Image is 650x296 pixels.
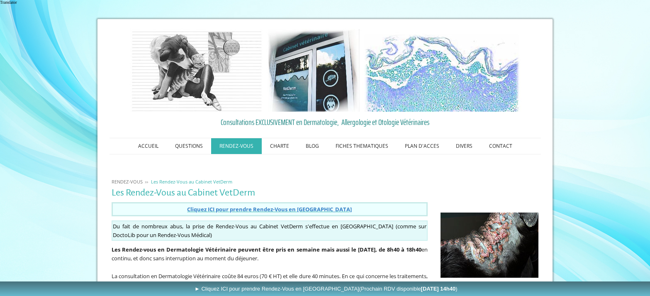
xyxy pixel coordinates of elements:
[113,223,416,230] span: Du fait de nombreux abus, la prise de Rendez-Vous au Cabinet VetDerm s'effectue en [GEOGRAPHIC_DA...
[110,179,145,185] a: RENDEZ-VOUS
[112,246,422,253] strong: Les Rendez-vous en Dermatologie Vétérinaire peuvent être pris en semaine mais aussi le [DATE], de...
[448,138,481,154] a: DIVERS
[195,286,458,292] span: ► Cliquez ICI pour prendre Rendez-Vous en [GEOGRAPHIC_DATA]
[149,179,234,185] a: Les Rendez-Vous au Cabinet VetDerm
[421,286,456,292] b: [DATE] 14h40
[297,138,327,154] a: BLOG
[211,138,262,154] a: RENDEZ-VOUS
[112,179,143,185] span: RENDEZ-VOUS
[327,138,397,154] a: FICHES THEMATIQUES
[397,138,448,154] a: PLAN D'ACCES
[151,179,232,185] span: Les Rendez-Vous au Cabinet VetDerm
[359,286,458,292] span: (Prochain RDV disponible )
[130,138,167,154] a: ACCUEIL
[112,246,428,262] span: en continu, et donc sans interruption au moment du déjeuner.
[112,116,539,128] a: Consultations EXCLUSIVEMENT en Dermatologie, Allergologie et Otologie Vétérinaires
[112,272,345,280] span: La consultation en Dermatologie Vétérinaire coûte 84 euros (70 € HT) et elle dure 40 minutes. E
[187,205,352,213] a: Cliquez ICI pour prendre Rendez-Vous en [GEOGRAPHIC_DATA]
[481,138,521,154] a: CONTACT
[167,138,211,154] a: QUESTIONS
[112,188,428,198] h1: Les Rendez-Vous au Cabinet VetDerm
[262,138,297,154] a: CHARTE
